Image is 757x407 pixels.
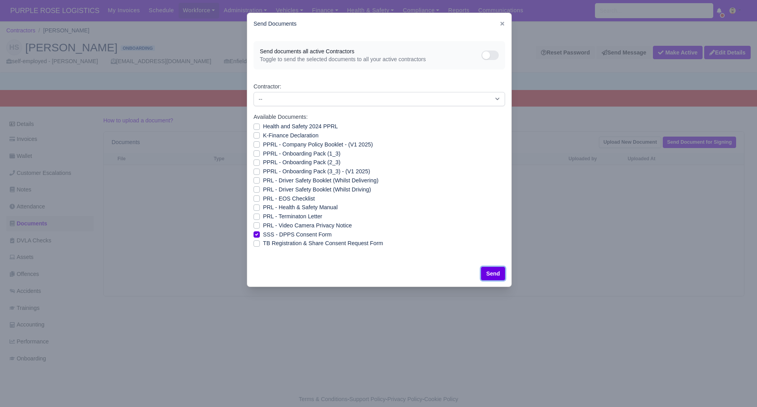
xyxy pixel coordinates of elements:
label: PRL - Video Camera Privacy Notice [263,221,352,230]
label: PPRL - Onboarding Pack (3_3) - (V1 2025) [263,167,370,176]
label: K-Finance Declaration [263,131,319,140]
label: Available Documents: [254,113,308,122]
button: Send [481,267,505,280]
label: PRL - Health & Safety Manual [263,203,337,212]
label: PPRL - Onboarding Pack (1_3) [263,149,340,158]
label: PRL - Terminaton Letter [263,212,322,221]
label: PPRL - Onboarding Pack (2_3) [263,158,340,167]
label: Contractor: [254,82,281,91]
label: PRL - Driver Safety Booklet (Whilst Driving) [263,185,371,194]
div: Send Documents [247,13,511,35]
label: PRL - Driver Safety Booklet (Whilst Delivering) [263,176,378,185]
iframe: Chat Widget [718,369,757,407]
label: PRL - EOS Checklist [263,194,315,203]
label: SSS - DPPS Consent Form [263,230,332,239]
label: Health and Safety 2024 PPRL [263,122,338,131]
span: Toggle to send the selected documents to all your active contractors [260,55,481,63]
label: PPRL - Company Policy Booklet - (V1 2025) [263,140,373,149]
label: ТB Registration & Share Consent Request Form [263,239,383,248]
span: Send documents all active Contractors [260,47,481,55]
